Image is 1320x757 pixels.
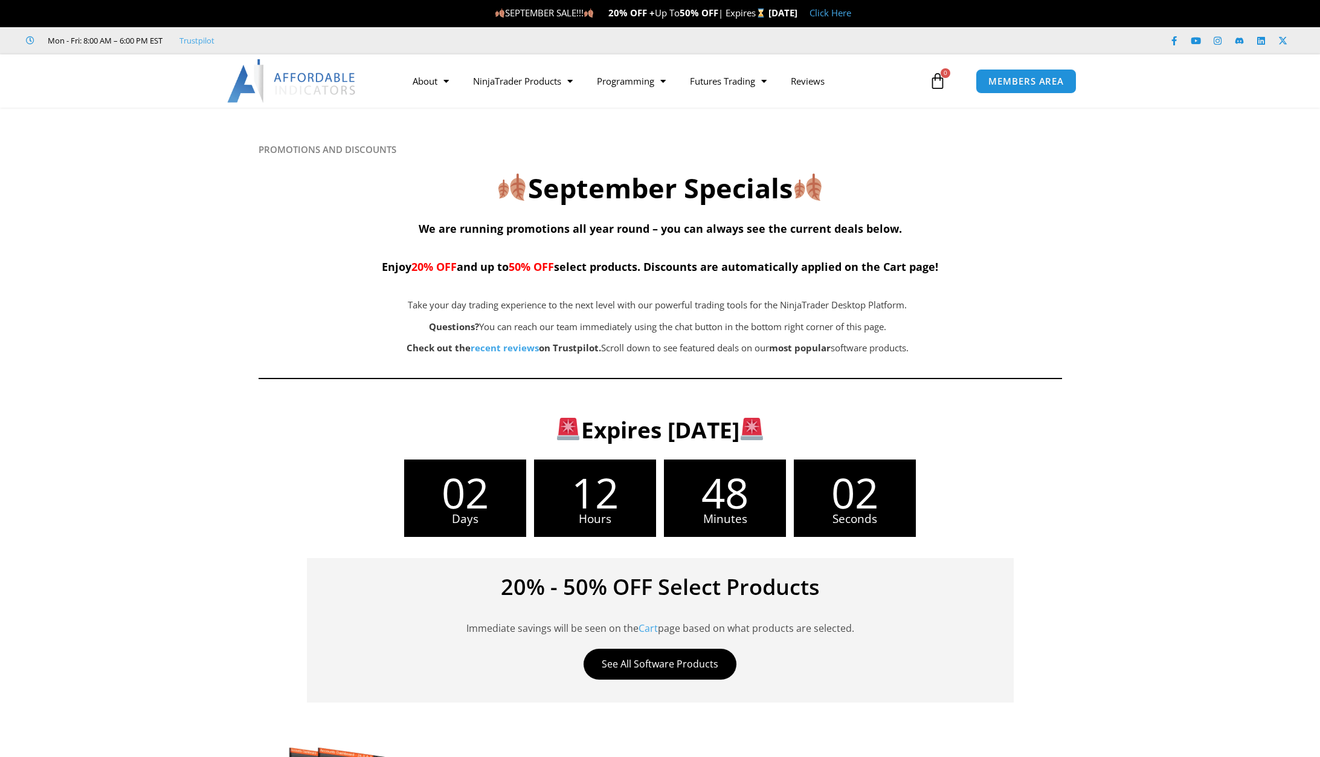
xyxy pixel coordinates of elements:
[678,67,779,95] a: Futures Trading
[779,67,837,95] a: Reviews
[584,649,736,680] a: See All Software Products
[769,342,831,354] b: most popular
[404,513,526,525] span: Days
[259,144,1062,155] h6: PROMOTIONS AND DISCOUNTS
[557,418,579,440] img: 🚨
[756,8,765,18] img: ⌛
[278,415,1042,444] h3: Expires [DATE]
[768,7,797,19] strong: [DATE]
[259,171,1062,206] h2: September Specials
[471,342,539,354] a: recent reviews
[461,67,585,95] a: NinjaTrader Products
[509,259,554,274] span: 50% OFF
[227,59,357,103] img: LogoAI | Affordable Indicators – NinjaTrader
[794,174,822,201] img: 🍂
[495,8,504,18] img: 🍂
[319,319,997,336] p: You can reach our team immediately using the chat button in the bottom right corner of this page.
[401,67,926,95] nav: Menu
[419,221,902,236] span: We are running promotions all year round – you can always see the current deals below.
[534,472,656,513] span: 12
[404,472,526,513] span: 02
[664,513,786,525] span: Minutes
[319,340,997,357] p: Scroll down to see featured deals on our software products.
[495,7,768,19] span: SEPTEMBER SALE!!! Up To | Expires
[976,69,1077,94] a: MEMBERS AREA
[741,418,763,440] img: 🚨
[407,342,601,354] strong: Check out the on Trustpilot.
[794,513,916,525] span: Seconds
[988,77,1064,86] span: MEMBERS AREA
[401,67,461,95] a: About
[534,513,656,525] span: Hours
[584,8,593,18] img: 🍂
[664,472,786,513] span: 48
[411,259,457,274] span: 20% OFF
[794,472,916,513] span: 02
[325,576,996,598] h4: 20% - 50% OFF Select Products
[382,259,938,274] span: Enjoy and up to select products. Discounts are automatically applied on the Cart page!
[911,63,964,99] a: 0
[498,174,526,201] img: 🍂
[608,7,655,19] strong: 20% OFF +
[179,33,214,48] a: Trustpilot
[639,622,658,635] a: Cart
[45,33,163,48] span: Mon - Fri: 8:00 AM – 6:00 PM EST
[680,7,718,19] strong: 50% OFF
[325,604,996,637] p: Immediate savings will be seen on the page based on what products are selected.
[585,67,678,95] a: Programming
[408,299,907,311] span: Take your day trading experience to the next level with our powerful trading tools for the NinjaT...
[941,68,950,78] span: 0
[429,320,479,333] strong: Questions?
[810,7,851,19] a: Click Here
